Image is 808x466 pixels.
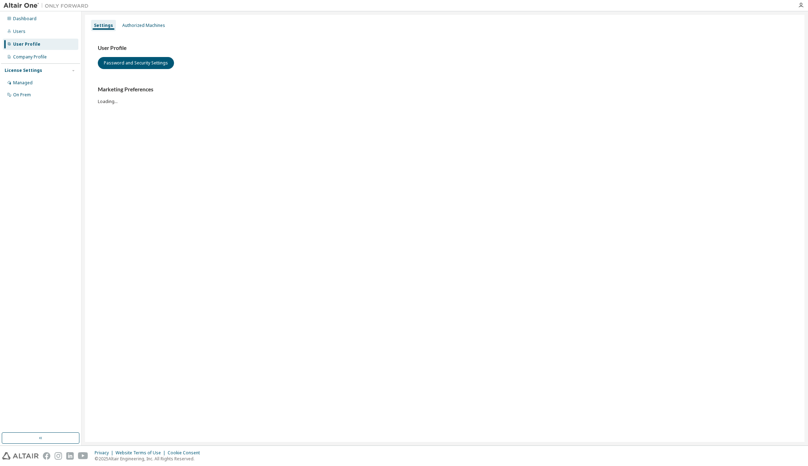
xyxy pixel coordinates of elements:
div: Dashboard [13,16,37,22]
div: License Settings [5,68,42,73]
div: Authorized Machines [122,23,165,28]
div: On Prem [13,92,31,98]
img: linkedin.svg [66,452,74,460]
div: User Profile [13,41,40,47]
img: youtube.svg [78,452,88,460]
h3: Marketing Preferences [98,86,792,93]
img: Altair One [4,2,92,9]
img: instagram.svg [55,452,62,460]
div: Privacy [95,450,116,456]
div: Company Profile [13,54,47,60]
div: Settings [94,23,113,28]
div: Cookie Consent [168,450,204,456]
div: Loading... [98,86,792,104]
img: altair_logo.svg [2,452,39,460]
h3: User Profile [98,45,792,52]
img: facebook.svg [43,452,50,460]
p: © 2025 Altair Engineering, Inc. All Rights Reserved. [95,456,204,462]
div: Managed [13,80,33,86]
button: Password and Security Settings [98,57,174,69]
div: Users [13,29,26,34]
div: Website Terms of Use [116,450,168,456]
